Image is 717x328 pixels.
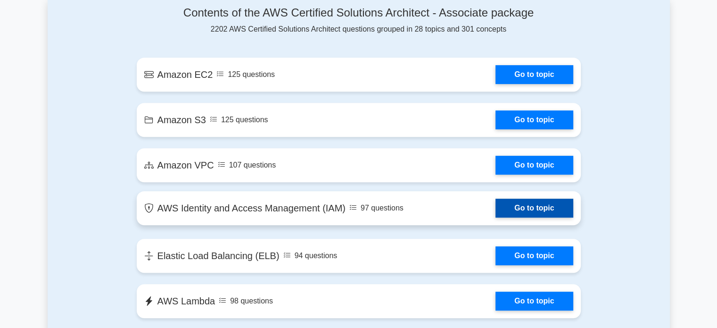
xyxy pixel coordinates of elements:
[495,110,573,129] a: Go to topic
[495,246,573,265] a: Go to topic
[495,292,573,311] a: Go to topic
[495,199,573,218] a: Go to topic
[495,65,573,84] a: Go to topic
[137,6,581,20] h4: Contents of the AWS Certified Solutions Architect - Associate package
[495,156,573,175] a: Go to topic
[137,6,581,35] div: 2202 AWS Certified Solutions Architect questions grouped in 28 topics and 301 concepts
